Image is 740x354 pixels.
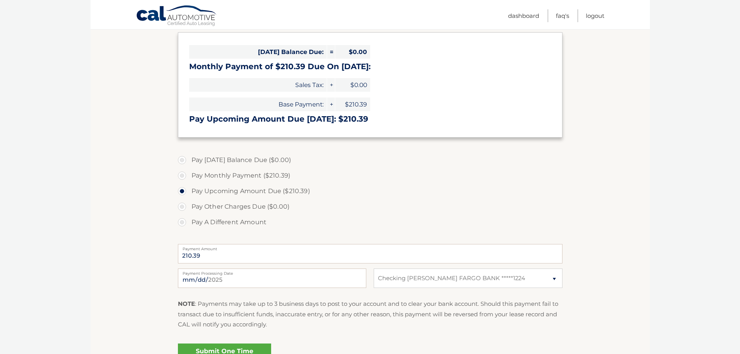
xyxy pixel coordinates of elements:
p: : Payments may take up to 3 business days to post to your account and to clear your bank account.... [178,299,562,330]
label: Payment Amount [178,244,562,250]
span: $0.00 [335,45,370,59]
strong: NOTE [178,300,195,307]
label: Pay [DATE] Balance Due ($0.00) [178,152,562,168]
span: [DATE] Balance Due: [189,45,327,59]
label: Pay Other Charges Due ($0.00) [178,199,562,214]
span: + [327,78,335,92]
label: Pay Upcoming Amount Due ($210.39) [178,183,562,199]
span: $0.00 [335,78,370,92]
label: Payment Processing Date [178,269,366,275]
a: Dashboard [508,9,539,22]
a: Cal Automotive [136,5,218,28]
h3: Pay Upcoming Amount Due [DATE]: $210.39 [189,114,551,124]
a: FAQ's [556,9,569,22]
input: Payment Date [178,269,366,288]
span: Sales Tax: [189,78,327,92]
input: Payment Amount [178,244,562,263]
span: Base Payment: [189,98,327,111]
label: Pay A Different Amount [178,214,562,230]
label: Pay Monthly Payment ($210.39) [178,168,562,183]
h3: Monthly Payment of $210.39 Due On [DATE]: [189,62,551,71]
span: = [327,45,335,59]
span: $210.39 [335,98,370,111]
span: + [327,98,335,111]
a: Logout [586,9,604,22]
